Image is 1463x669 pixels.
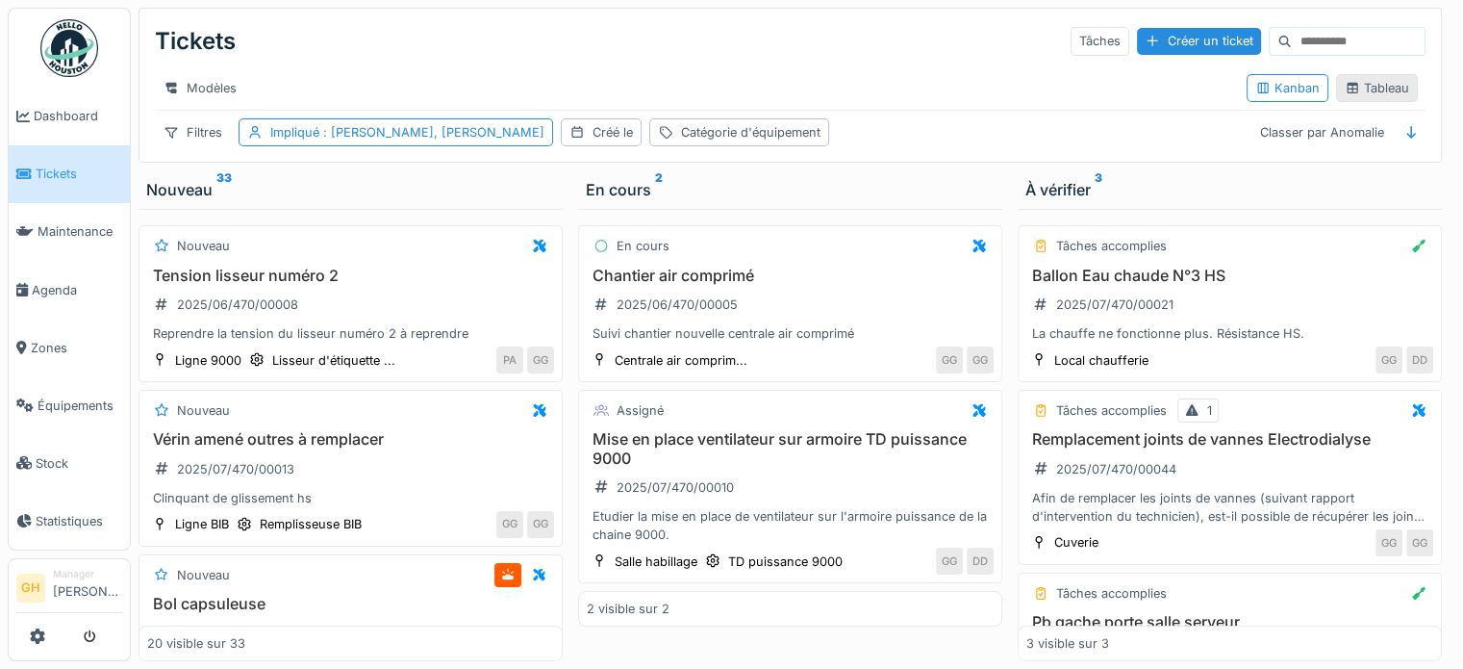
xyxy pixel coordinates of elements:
[615,351,747,370] div: Centrale air comprim...
[16,574,45,603] li: GH
[155,74,245,102] div: Modèles
[1375,347,1402,373] div: GG
[1345,79,1409,97] div: Tableau
[593,123,633,142] div: Créé le
[9,376,130,434] a: Équipements
[9,319,130,376] a: Zones
[1026,613,1433,631] h3: Pb gache porte salle serveur
[1026,634,1109,653] div: 3 visible sur 3
[1056,584,1167,603] div: Tâches accomplies
[147,595,554,613] h3: Bol capsuleuse
[147,430,554,449] h3: Vérin amené outres à remplacer
[319,125,544,140] span: : [PERSON_NAME], [PERSON_NAME]
[617,296,738,314] div: 2025/06/470/00005
[31,339,122,357] span: Zones
[587,430,994,467] h3: Mise en place ventilateur sur armoire TD puissance 9000
[1026,430,1433,449] h3: Remplacement joints de vannes Electrodialyse
[1375,529,1402,556] div: GG
[9,492,130,550] a: Statistiques
[38,222,122,241] span: Maintenance
[1251,118,1393,146] div: Classer par Anomalie
[587,267,994,285] h3: Chantier air comprimé
[1056,296,1173,314] div: 2025/07/470/00021
[617,478,734,497] div: 2025/07/470/00010
[175,351,241,370] div: Ligne 9000
[1025,178,1434,201] div: À vérifier
[9,88,130,145] a: Dashboard
[615,553,697,571] div: Salle habillage
[53,567,122,581] div: Manager
[175,515,229,533] div: Ligne BIB
[527,511,554,538] div: GG
[1054,533,1098,552] div: Cuverie
[617,401,664,420] div: Assigné
[272,351,395,370] div: Lisseur d'étiquette ...
[1056,401,1167,420] div: Tâches accomplies
[177,237,230,255] div: Nouveau
[728,553,843,571] div: TD puissance 9000
[32,281,122,299] span: Agenda
[1095,178,1102,201] sup: 3
[1056,460,1176,478] div: 2025/07/470/00044
[681,123,820,142] div: Catégorie d'équipement
[147,267,554,285] h3: Tension lisseur numéro 2
[1071,27,1129,55] div: Tâches
[1255,79,1320,97] div: Kanban
[177,624,296,642] div: 2025/07/470/00027
[9,434,130,492] a: Stock
[216,178,232,201] sup: 33
[9,261,130,319] a: Agenda
[936,548,963,575] div: GG
[527,347,554,373] div: GG
[587,324,994,343] div: Suivi chantier nouvelle centrale air comprimé
[36,165,122,183] span: Tickets
[16,567,122,613] a: GH Manager[PERSON_NAME]
[655,178,663,201] sup: 2
[496,347,523,373] div: PA
[936,347,963,373] div: GG
[146,178,555,201] div: Nouveau
[587,600,669,618] div: 2 visible sur 2
[36,512,122,530] span: Statistiques
[1406,529,1433,556] div: GG
[1054,351,1148,370] div: Local chaufferie
[1026,489,1433,526] div: Afin de remplacer les joints de vannes (suivant rapport d'intervention du technicien), est-il pos...
[177,401,230,420] div: Nouveau
[587,507,994,544] div: Etudier la mise en place de ventilateur sur l'armoire puissance de la chaine 9000.
[53,567,122,608] li: [PERSON_NAME]
[177,296,298,314] div: 2025/06/470/00008
[967,548,994,575] div: DD
[586,178,995,201] div: En cours
[36,454,122,473] span: Stock
[270,123,544,142] div: Impliqué
[496,511,523,538] div: GG
[38,397,122,415] span: Équipements
[9,145,130,203] a: Tickets
[967,347,994,373] div: GG
[1137,28,1261,54] div: Créer un ticket
[40,19,98,77] img: Badge_color-CXgf-gQk.svg
[1026,267,1433,285] h3: Ballon Eau chaude N°3 HS
[147,489,554,507] div: Clinquant de glissement hs
[177,566,230,584] div: Nouveau
[617,237,669,255] div: En cours
[1056,237,1167,255] div: Tâches accomplies
[1406,347,1433,373] div: DD
[147,324,554,343] div: Reprendre la tension du lisseur numéro 2 à reprendre
[34,107,122,125] span: Dashboard
[147,634,245,653] div: 20 visible sur 33
[155,118,231,146] div: Filtres
[1026,324,1433,343] div: La chauffe ne fonctionne plus. Résistance HS.
[1207,401,1212,420] div: 1
[155,16,236,66] div: Tickets
[260,515,362,533] div: Remplisseuse BIB
[9,203,130,261] a: Maintenance
[177,460,294,478] div: 2025/07/470/00013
